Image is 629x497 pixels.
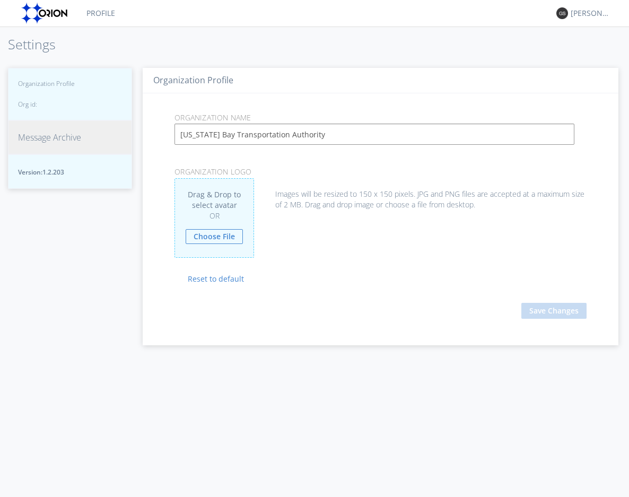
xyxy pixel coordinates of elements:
div: OR [186,211,243,221]
button: Organization ProfileOrg id: [8,68,132,120]
button: Save Changes [521,303,587,319]
span: Org id: [18,100,75,109]
a: Choose File [186,229,243,244]
img: 373638.png [556,7,568,19]
p: Organization Logo [167,166,595,178]
span: Organization Profile [18,79,75,88]
p: Organization Name [167,112,595,124]
div: Drag & Drop to select avatar [174,178,254,258]
span: Version: 1.2.203 [18,168,122,177]
h3: Organization Profile [153,76,608,85]
button: Version:1.2.203 [8,154,132,189]
a: Reset to default [174,274,244,284]
div: [PERSON_NAME] [571,8,610,19]
input: Enter Organization Name [174,124,574,145]
button: Message Archive [8,120,132,155]
img: orion-labs-logo.svg [21,3,71,24]
span: Message Archive [18,132,81,144]
div: Images will be resized to 150 x 150 pixels. JPG and PNG files are accepted at a maximum size of 2... [174,178,587,210]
